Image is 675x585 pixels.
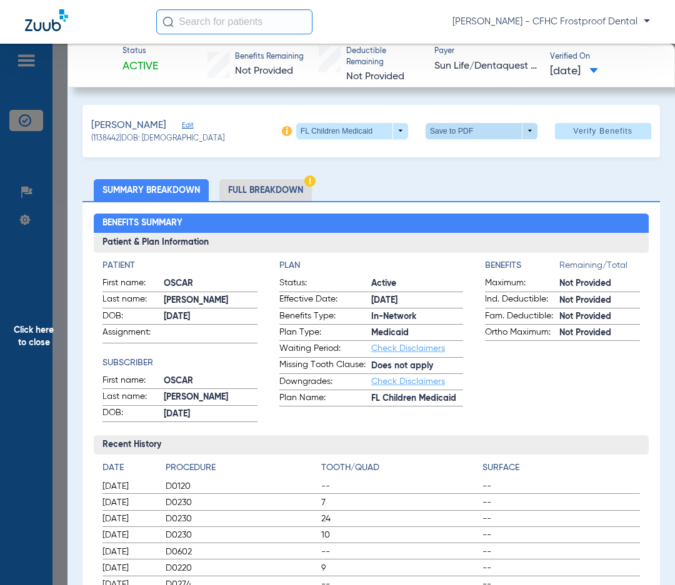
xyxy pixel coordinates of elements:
[482,461,640,479] app-breakdown-title: Surface
[282,126,292,136] img: info-icon
[102,496,155,509] span: [DATE]
[426,123,537,139] button: Save to PDF
[164,391,257,404] span: [PERSON_NAME]
[612,525,675,585] iframe: Chat Widget
[102,356,257,370] h4: Subscriber
[164,408,257,421] span: [DATE]
[166,480,317,493] span: D0120
[94,233,649,253] h3: Patient & Plan Information
[482,562,640,574] span: --
[559,310,640,323] span: Not Provided
[321,496,479,509] span: 7
[279,375,371,390] span: Downgrades:
[166,461,317,479] app-breakdown-title: Procedure
[559,259,640,277] span: Remaining/Total
[452,16,650,28] span: [PERSON_NAME] - CFHC Frostproof Dental
[102,461,155,479] app-breakdown-title: Date
[482,546,640,558] span: --
[94,179,209,201] li: Summary Breakdown
[166,529,317,541] span: D0230
[166,461,317,474] h4: Procedure
[279,342,371,357] span: Waiting Period:
[321,461,479,474] h4: Tooth/Quad
[482,461,640,474] h4: Surface
[91,118,166,134] span: [PERSON_NAME]
[166,562,317,574] span: D0220
[321,461,479,479] app-breakdown-title: Tooth/Quad
[102,293,164,308] span: Last name:
[550,52,654,63] span: Verified On
[102,374,164,389] span: First name:
[573,126,632,136] span: Verify Benefits
[162,16,174,27] img: Search Icon
[102,326,164,343] span: Assignment:
[371,392,463,405] span: FL Children Medicaid
[550,64,598,79] span: [DATE]
[279,326,371,341] span: Plan Type:
[279,358,371,373] span: Missing Tooth Clause:
[102,562,155,574] span: [DATE]
[182,121,193,133] span: Edit
[371,327,463,340] span: Medicaid
[219,179,312,201] li: Full Breakdown
[279,277,371,292] span: Status:
[482,513,640,525] span: --
[102,461,155,474] h4: Date
[279,310,371,325] span: Benefits Type:
[102,390,164,405] span: Last name:
[559,294,640,307] span: Not Provided
[166,513,317,525] span: D0230
[102,513,155,525] span: [DATE]
[485,326,559,341] span: Ortho Maximum:
[166,546,317,558] span: D0602
[102,259,257,272] h4: Patient
[279,259,463,272] app-breakdown-title: Plan
[321,480,479,493] span: --
[559,277,640,290] span: Not Provided
[296,123,408,139] button: FL Children Medicaid
[102,277,164,292] span: First name:
[371,294,463,307] span: [DATE]
[235,52,304,63] span: Benefits Remaining
[346,46,424,68] span: Deductible Remaining
[166,496,317,509] span: D0230
[164,294,257,307] span: [PERSON_NAME]
[485,277,559,292] span: Maximum:
[371,310,463,323] span: In-Network
[122,46,158,57] span: Status
[164,310,257,323] span: [DATE]
[485,310,559,325] span: Fam. Deductible:
[555,123,651,139] button: Verify Benefits
[559,327,640,340] span: Not Provided
[485,259,559,272] h4: Benefits
[485,259,559,277] app-breakdown-title: Benefits
[371,360,463,373] span: Does not apply
[102,546,155,558] span: [DATE]
[482,480,640,493] span: --
[434,59,539,74] span: Sun Life/Dentaquest - AI
[371,277,463,290] span: Active
[235,66,293,76] span: Not Provided
[164,277,257,290] span: OSCAR
[156,9,312,34] input: Search for patients
[371,344,445,353] a: Check Disclaimers
[102,529,155,541] span: [DATE]
[304,175,316,187] img: Hazard
[321,546,479,558] span: --
[346,72,404,82] span: Not Provided
[102,480,155,493] span: [DATE]
[94,435,649,455] h3: Recent History
[434,46,539,57] span: Payer
[321,529,479,541] span: 10
[279,293,371,308] span: Effective Date:
[102,406,164,421] span: DOB:
[371,377,445,386] a: Check Disclaimers
[485,293,559,308] span: Ind. Deductible:
[482,496,640,509] span: --
[164,375,257,388] span: OSCAR
[25,9,68,31] img: Zuub Logo
[122,59,158,74] span: Active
